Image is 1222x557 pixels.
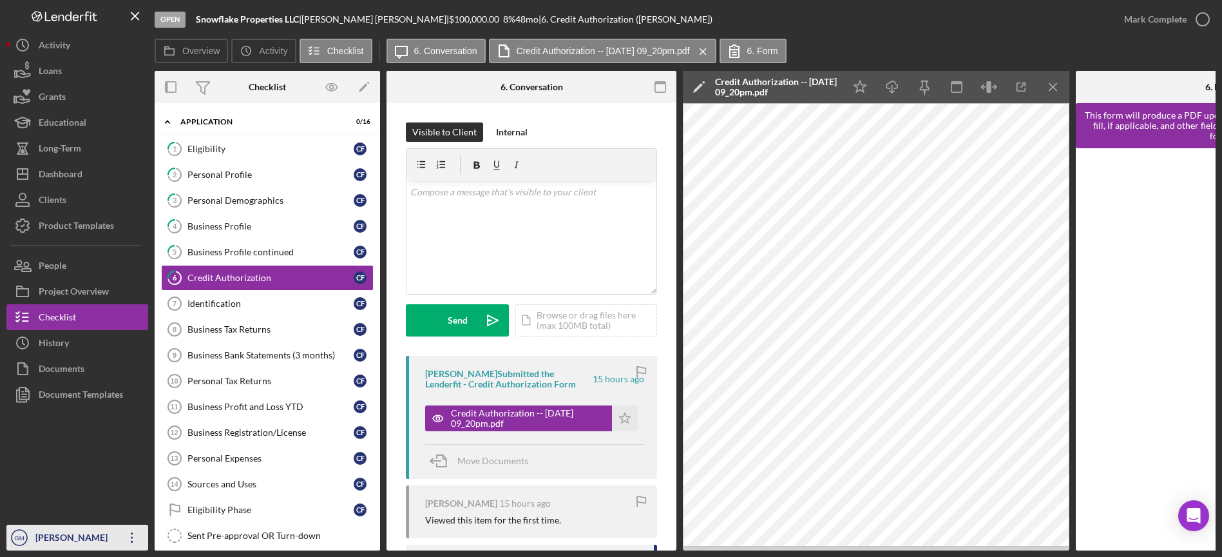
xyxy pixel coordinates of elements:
[517,46,690,56] label: Credit Authorization -- [DATE] 09_20pm.pdf
[161,291,374,317] a: 7IdentificationCF
[161,523,374,549] a: Sent Pre-approval OR Turn-down
[173,326,177,333] tspan: 8
[187,195,354,206] div: Personal Demographics
[354,168,367,181] div: C F
[6,356,148,382] button: Documents
[173,144,177,153] tspan: 1
[187,453,354,464] div: Personal Expenses
[161,162,374,188] a: 2Personal ProfileCF
[161,368,374,394] a: 10Personal Tax ReturnsCF
[451,408,606,429] div: Credit Authorization -- [DATE] 09_20pm.pdf
[161,136,374,162] a: 1EligibilityCF
[173,273,177,282] tspan: 6
[6,382,148,407] button: Document Templates
[354,194,367,207] div: C F
[196,14,301,24] div: |
[449,14,503,24] div: $100,000.00
[170,377,178,385] tspan: 10
[354,142,367,155] div: C F
[720,39,787,63] button: 6. Form
[187,221,354,231] div: Business Profile
[515,14,539,24] div: 48 mo
[187,247,354,257] div: Business Profile continued
[161,497,374,523] a: Eligibility PhaseCF
[180,118,338,126] div: Application
[187,402,354,412] div: Business Profit and Loss YTD
[155,12,186,28] div: Open
[414,46,477,56] label: 6. Conversation
[161,239,374,265] a: 5Business Profile continuedCF
[354,220,367,233] div: C F
[161,317,374,342] a: 8Business Tax ReturnsCF
[161,265,374,291] a: 6Credit AuthorizationCF
[490,122,534,142] button: Internal
[496,122,528,142] div: Internal
[173,248,177,256] tspan: 5
[503,14,515,24] div: 8 %
[448,304,468,337] div: Send
[259,46,287,56] label: Activity
[170,429,178,436] tspan: 12
[406,122,483,142] button: Visible to Client
[187,170,354,180] div: Personal Profile
[406,304,509,337] button: Send
[747,46,778,56] label: 6. Form
[187,479,354,489] div: Sources and Uses
[354,271,367,284] div: C F
[301,14,449,24] div: [PERSON_NAME] [PERSON_NAME] |
[412,122,477,142] div: Visible to Client
[173,351,177,359] tspan: 9
[425,406,638,431] button: Credit Authorization -- [DATE] 09_20pm.pdf
[354,503,367,516] div: C F
[347,118,370,126] div: 0 / 16
[354,297,367,310] div: C F
[187,505,354,515] div: Eligibility Phase
[354,246,367,259] div: C F
[354,349,367,362] div: C F
[457,455,528,466] span: Move Documents
[489,39,716,63] button: Credit Authorization -- [DATE] 09_20pm.pdf
[187,376,354,386] div: Personal Tax Returns
[161,188,374,213] a: 3Personal DemographicsCF
[155,39,228,63] button: Overview
[161,471,374,497] a: 14Sources and UsesCF
[196,14,299,24] b: Snowflake Properties LLC
[300,39,372,63] button: Checklist
[170,454,178,462] tspan: 13
[425,498,497,509] div: [PERSON_NAME]
[161,420,374,445] a: 12Business Registration/LicenseCF
[173,196,177,204] tspan: 3
[354,400,367,413] div: C F
[715,77,837,97] div: Credit Authorization -- [DATE] 09_20pm.pdf
[173,222,177,230] tspan: 4
[187,427,354,438] div: Business Registration/License
[39,382,123,411] div: Document Templates
[182,46,220,56] label: Overview
[499,498,551,509] time: 2025-08-27 01:18
[6,525,148,551] button: GM[PERSON_NAME]
[187,324,354,335] div: Business Tax Returns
